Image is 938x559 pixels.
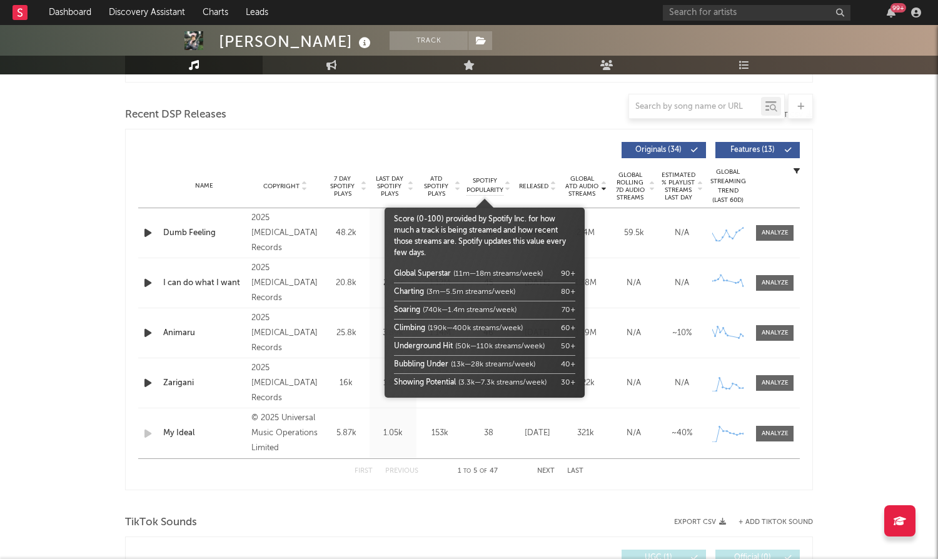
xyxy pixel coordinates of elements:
[661,227,703,239] div: N/A
[355,468,373,475] button: First
[663,5,850,21] input: Search for artists
[709,168,747,205] div: Global Streaming Trend (Last 60D)
[373,327,413,340] div: 3.89k
[251,261,320,306] div: 2025 [MEDICAL_DATA] Records
[565,277,607,290] div: 1.38M
[423,306,517,314] span: (740k—1.4m streams/week)
[390,31,468,50] button: Track
[466,176,503,195] span: Spotify Popularity
[394,270,451,278] span: Global Superstar
[373,175,406,198] span: Last Day Spotify Plays
[394,361,448,368] span: Bubbling Under
[517,427,558,440] div: [DATE]
[613,427,655,440] div: N/A
[326,175,359,198] span: 7 Day Spotify Plays
[629,102,761,112] input: Search by song name or URL
[394,343,453,350] span: Underground Hit
[326,427,366,440] div: 5.87k
[561,341,575,352] div: 50 +
[661,427,703,440] div: ~ 40 %
[420,175,453,198] span: ATD Spotify Plays
[715,142,800,158] button: Features(13)
[373,427,413,440] div: 1.05k
[613,327,655,340] div: N/A
[537,468,555,475] button: Next
[394,288,424,296] span: Charting
[251,411,320,456] div: © 2025 Universal Music Operations Limited
[251,361,320,406] div: 2025 [MEDICAL_DATA] Records
[630,146,687,154] span: Originals ( 34 )
[661,277,703,290] div: N/A
[426,288,515,296] span: (3m—5.5m streams/week)
[674,518,726,526] button: Export CSV
[561,359,575,370] div: 40 +
[613,277,655,290] div: N/A
[163,227,245,239] a: Dumb Feeling
[561,268,575,279] div: 90 +
[661,327,703,340] div: ~ 10 %
[125,515,197,530] span: TikTok Sounds
[480,468,487,474] span: of
[565,327,607,340] div: 1.19M
[373,377,413,390] div: 1.98k
[451,361,535,368] span: (13k—28k streams/week)
[428,325,523,332] span: (190k—400k streams/week)
[567,468,583,475] button: Last
[251,311,320,356] div: 2025 [MEDICAL_DATA] Records
[373,227,413,239] div: 6.2k
[519,183,548,190] span: Released
[163,277,245,290] a: I can do what I want
[163,377,245,390] a: Zarigani
[613,171,647,201] span: Global Rolling 7D Audio Streams
[394,214,575,391] div: Score (0-100) provided by Spotify Inc. for how much a track is being streamed and how recent thos...
[565,377,607,390] div: 522k
[263,183,300,190] span: Copyright
[219,31,374,52] div: [PERSON_NAME]
[326,277,366,290] div: 20.8k
[251,211,320,256] div: 2025 [MEDICAL_DATA] Records
[394,306,420,314] span: Soaring
[458,379,547,386] span: (3.3k—7.3k streams/week)
[326,227,366,239] div: 48.2k
[622,142,706,158] button: Originals(34)
[385,468,418,475] button: Previous
[562,305,575,316] div: 70 +
[724,146,781,154] span: Features ( 13 )
[326,327,366,340] div: 25.8k
[661,171,695,201] span: Estimated % Playlist Streams Last Day
[565,427,607,440] div: 321k
[613,227,655,239] div: 59.5k
[726,519,813,526] button: + Add TikTok Sound
[326,377,366,390] div: 16k
[420,427,460,440] div: 153k
[887,8,895,18] button: 99+
[739,519,813,526] button: + Add TikTok Sound
[565,227,607,239] div: 2.4M
[394,379,456,386] span: Showing Potential
[163,181,245,191] div: Name
[163,327,245,340] a: Animaru
[453,270,543,278] span: (11m—18m streams/week)
[613,377,655,390] div: N/A
[561,286,575,298] div: 80 +
[455,343,545,350] span: (50k—110k streams/week)
[394,325,425,332] span: Climbing
[565,175,599,198] span: Global ATD Audio Streams
[561,323,575,334] div: 60 +
[466,427,510,440] div: 38
[373,277,413,290] div: 2.47k
[163,427,245,440] a: My Ideal
[661,377,703,390] div: N/A
[561,377,575,388] div: 30 +
[890,3,906,13] div: 99 +
[443,464,512,479] div: 1 5 47
[463,468,471,474] span: to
